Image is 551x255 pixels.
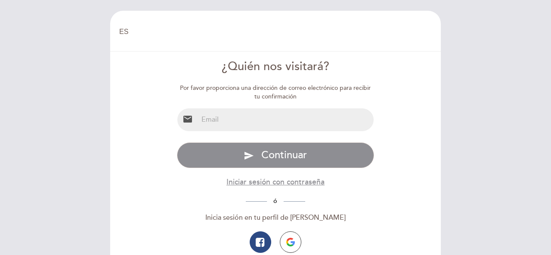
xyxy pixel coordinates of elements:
input: Email [198,108,374,131]
div: ¿Quién nos visitará? [177,58,375,75]
i: send [244,151,254,161]
div: Inicia sesión en tu perfil de [PERSON_NAME] [177,213,375,223]
span: ó [267,197,284,205]
button: Iniciar sesión con contraseña [226,177,325,187]
div: Por favor proporciona una dirección de correo electrónico para recibir tu confirmación [177,84,375,101]
span: Continuar [261,149,307,161]
img: icon-google.png [286,238,295,246]
button: send Continuar [177,142,375,168]
i: email [183,114,193,124]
